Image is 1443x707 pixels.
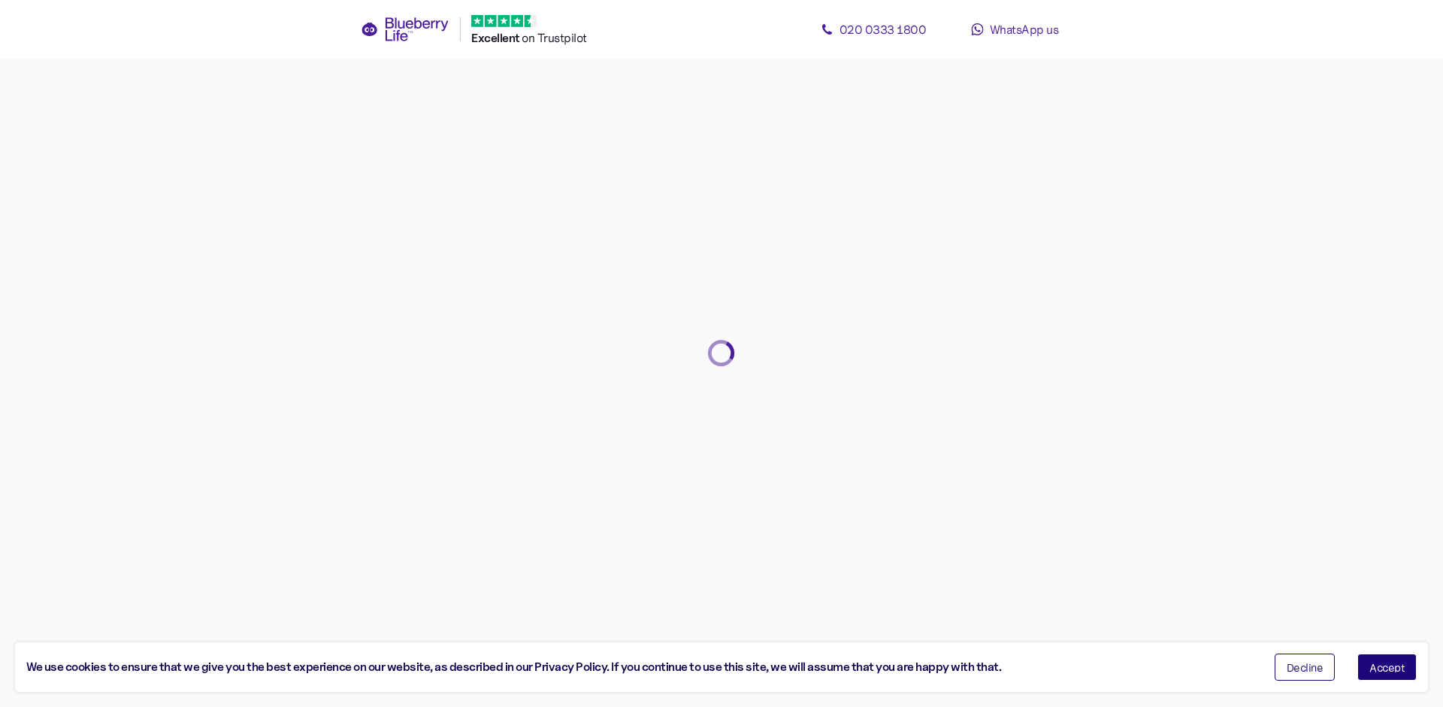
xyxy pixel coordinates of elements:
span: Decline [1287,662,1324,672]
button: Decline cookies [1275,654,1336,681]
div: We use cookies to ensure that we give you the best experience on our website, as described in our... [26,658,1252,677]
span: Excellent ️ [471,31,522,45]
a: WhatsApp us [947,14,1082,44]
span: Accept [1369,662,1405,672]
span: 020 0333 1800 [839,22,927,37]
a: 020 0333 1800 [806,14,941,44]
span: on Trustpilot [522,30,587,45]
span: WhatsApp us [990,22,1059,37]
button: Accept cookies [1357,654,1417,681]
